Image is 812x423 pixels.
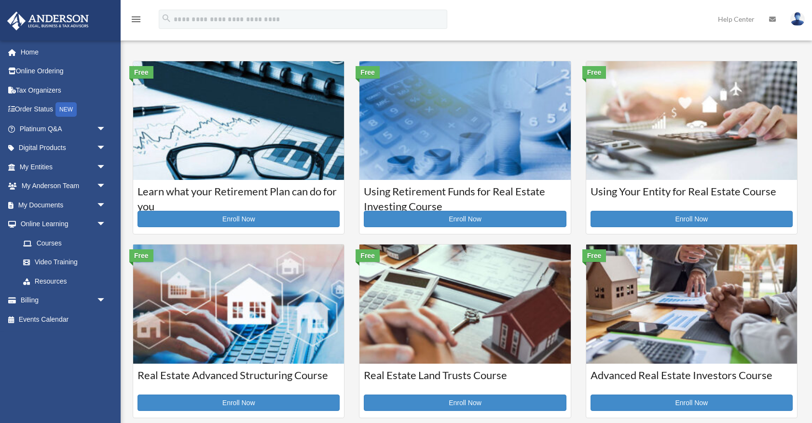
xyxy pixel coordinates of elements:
[790,12,805,26] img: User Pic
[356,249,380,262] div: Free
[7,195,121,215] a: My Documentsarrow_drop_down
[96,215,116,234] span: arrow_drop_down
[582,249,606,262] div: Free
[96,177,116,196] span: arrow_drop_down
[364,184,566,208] h3: Using Retirement Funds for Real Estate Investing Course
[591,395,793,411] a: Enroll Now
[591,368,793,392] h3: Advanced Real Estate Investors Course
[7,119,121,138] a: Platinum Q&Aarrow_drop_down
[591,211,793,227] a: Enroll Now
[130,17,142,25] a: menu
[7,62,121,81] a: Online Ordering
[7,42,121,62] a: Home
[591,184,793,208] h3: Using Your Entity for Real Estate Course
[364,395,566,411] a: Enroll Now
[14,253,121,272] a: Video Training
[129,249,153,262] div: Free
[96,157,116,177] span: arrow_drop_down
[138,395,340,411] a: Enroll Now
[356,66,380,79] div: Free
[7,100,121,120] a: Order StatusNEW
[7,291,121,310] a: Billingarrow_drop_down
[161,13,172,24] i: search
[55,102,77,117] div: NEW
[7,177,121,196] a: My Anderson Teamarrow_drop_down
[14,233,116,253] a: Courses
[582,66,606,79] div: Free
[7,138,121,158] a: Digital Productsarrow_drop_down
[96,291,116,311] span: arrow_drop_down
[14,272,121,291] a: Resources
[364,368,566,392] h3: Real Estate Land Trusts Course
[138,184,340,208] h3: Learn what your Retirement Plan can do for you
[130,14,142,25] i: menu
[7,81,121,100] a: Tax Organizers
[138,211,340,227] a: Enroll Now
[7,215,121,234] a: Online Learningarrow_drop_down
[96,195,116,215] span: arrow_drop_down
[96,119,116,139] span: arrow_drop_down
[4,12,92,30] img: Anderson Advisors Platinum Portal
[364,211,566,227] a: Enroll Now
[138,368,340,392] h3: Real Estate Advanced Structuring Course
[7,310,121,329] a: Events Calendar
[7,157,121,177] a: My Entitiesarrow_drop_down
[96,138,116,158] span: arrow_drop_down
[129,66,153,79] div: Free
